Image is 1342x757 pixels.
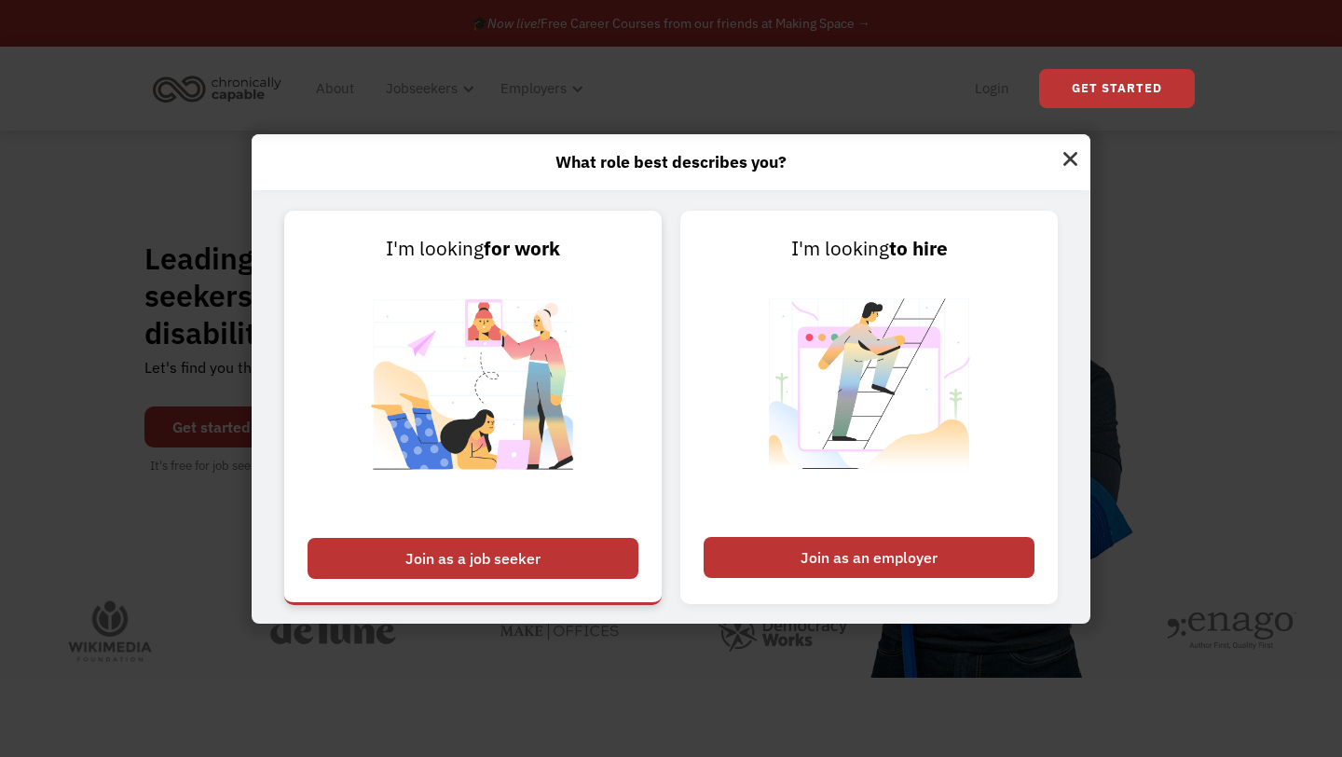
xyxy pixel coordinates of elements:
[375,59,480,118] div: Jobseekers
[555,151,787,172] strong: What role best describes you?
[889,236,948,261] strong: to hire
[386,77,458,100] div: Jobseekers
[680,211,1058,604] a: I'm lookingto hireJoin as an employer
[964,59,1020,118] a: Login
[500,77,567,100] div: Employers
[484,236,560,261] strong: for work
[305,59,365,118] a: About
[357,264,589,528] img: Chronically Capable Personalized Job Matching
[308,538,638,579] div: Join as a job seeker
[147,68,295,109] a: home
[1039,69,1195,108] a: Get Started
[284,211,662,604] a: I'm lookingfor workJoin as a job seeker
[489,59,589,118] div: Employers
[147,68,287,109] img: Chronically Capable logo
[308,234,638,264] div: I'm looking
[704,234,1034,264] div: I'm looking
[704,537,1034,578] div: Join as an employer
